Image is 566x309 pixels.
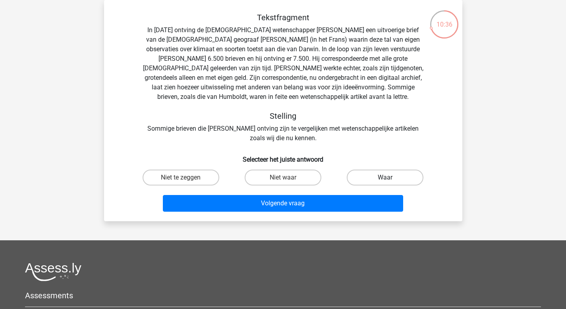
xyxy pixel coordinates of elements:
[25,291,541,300] h5: Assessments
[429,10,459,29] div: 10:36
[142,13,424,22] h5: Tekstfragment
[117,149,450,163] h6: Selecteer het juiste antwoord
[143,170,219,185] label: Niet te zeggen
[163,195,403,212] button: Volgende vraag
[347,170,423,185] label: Waar
[117,13,450,143] div: In [DATE] ontving de [DEMOGRAPHIC_DATA] wetenschapper [PERSON_NAME] een uitvoerige brief van de [...
[142,111,424,121] h5: Stelling
[25,263,81,281] img: Assessly logo
[245,170,321,185] label: Niet waar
